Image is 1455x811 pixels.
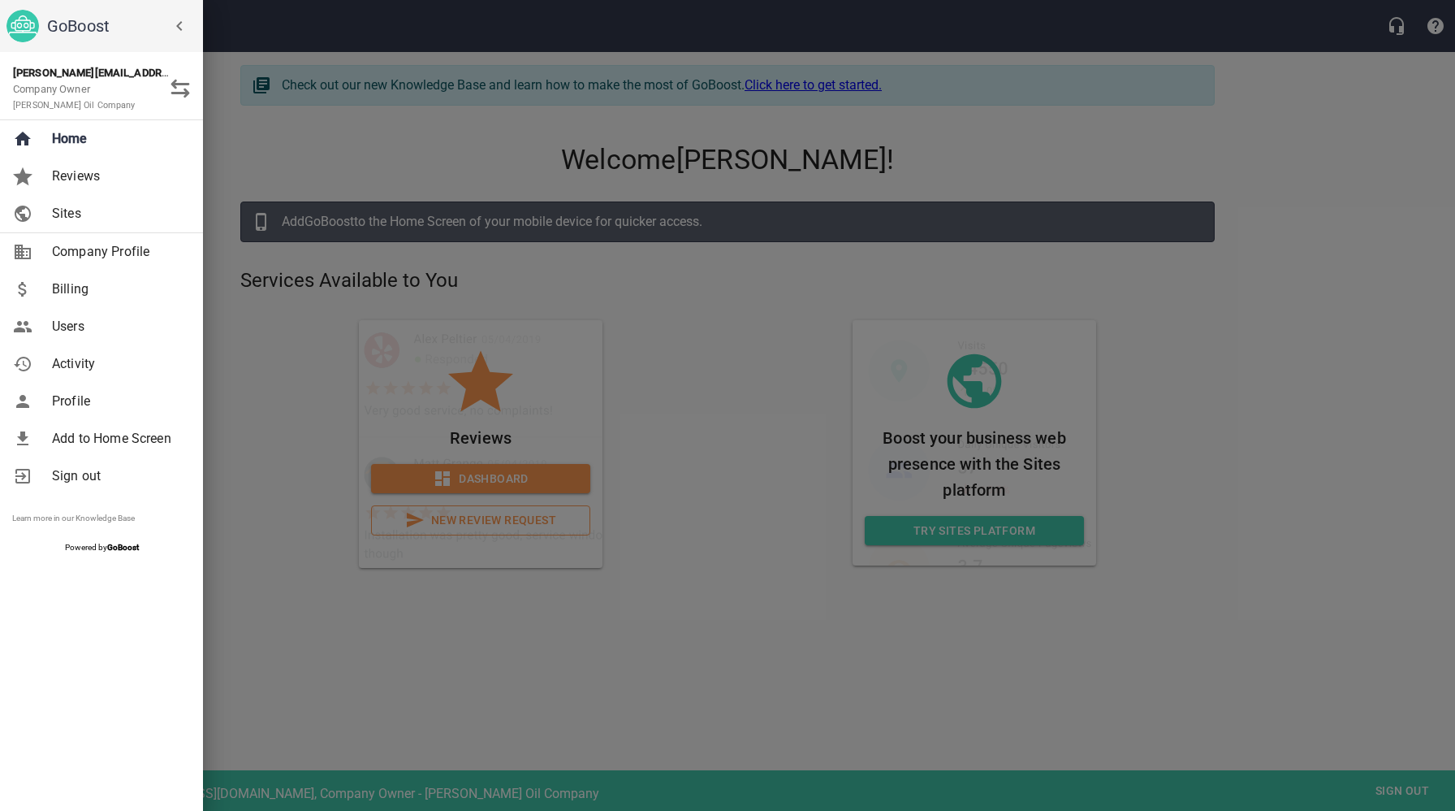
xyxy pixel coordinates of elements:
[13,67,266,79] strong: [PERSON_NAME][EMAIL_ADDRESS][DOMAIN_NAME]
[161,69,200,108] button: Switch Role
[52,204,183,223] span: Sites
[13,83,135,111] span: Company Owner
[52,129,183,149] span: Home
[65,543,139,552] span: Powered by
[52,242,183,262] span: Company Profile
[52,317,183,336] span: Users
[52,354,183,374] span: Activity
[52,429,183,449] span: Add to Home Screen
[52,167,183,186] span: Reviews
[52,392,183,411] span: Profile
[13,100,135,111] small: [PERSON_NAME] Oil Company
[107,543,139,552] strong: GoBoost
[52,280,183,299] span: Billing
[12,514,135,523] a: Learn more in our Knowledge Base
[52,466,183,486] span: Sign out
[6,10,39,42] img: go_boost_head.png
[47,13,196,39] h6: GoBoost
